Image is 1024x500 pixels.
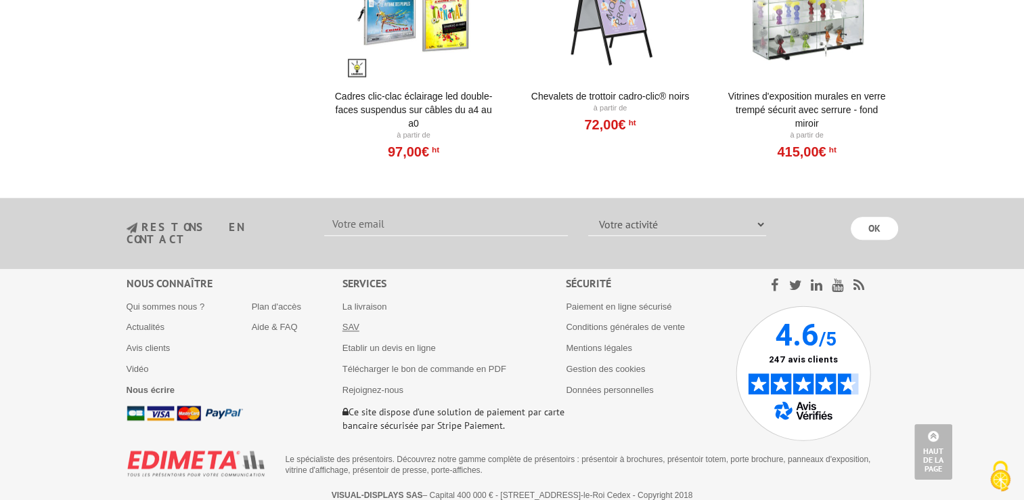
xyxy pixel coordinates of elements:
[527,89,694,103] a: Chevalets de trottoir Cadro-Clic® Noirs
[527,103,694,114] p: À partir de
[127,322,164,332] a: Actualités
[777,148,836,156] a: 415,00€HT
[342,276,566,291] div: Services
[286,454,888,476] p: Le spécialiste des présentoirs. Découvrez notre gamme complète de présentoirs : présentoir à broc...
[724,89,891,130] a: Vitrines d'exposition murales en verre trempé sécurit avec serrure - fond miroir
[342,343,436,353] a: Etablir un devis en ligne
[983,459,1017,493] img: Cookies (fenêtre modale)
[342,322,359,332] a: SAV
[324,213,568,236] input: Votre email
[330,89,497,130] a: Cadres clic-clac éclairage LED double-faces suspendus sur câbles du A4 au A0
[736,306,871,441] img: Avis Vérifiés - 4.6 sur 5 - 247 avis clients
[342,405,566,432] p: Ce site dispose d’une solution de paiement par carte bancaire sécurisée par Stripe Paiement.
[342,364,506,374] a: Télécharger le bon de commande en PDF
[127,276,342,291] div: Nous connaître
[584,121,636,129] a: 72,00€HT
[724,130,891,141] p: À partir de
[252,322,298,332] a: Aide & FAQ
[977,454,1024,500] button: Cookies (fenêtre modale)
[566,343,632,353] a: Mentions légales
[330,130,497,141] p: À partir de
[851,217,898,240] input: OK
[566,322,685,332] a: Conditions générales de vente
[332,491,423,500] strong: VISUAL-DISPLAYS SAS
[127,364,149,374] a: Vidéo
[566,385,653,395] a: Données personnelles
[139,491,886,500] p: – Capital 400 000 € - [STREET_ADDRESS]-le-Roi Cedex - Copyright 2018
[566,364,645,374] a: Gestion des cookies
[626,118,636,127] sup: HT
[566,276,736,291] div: Sécurité
[388,148,439,156] a: 97,00€HT
[914,424,952,480] a: Haut de la page
[127,301,205,312] a: Qui sommes nous ?
[342,385,403,395] a: Rejoignez-nous
[342,301,387,312] a: La livraison
[826,145,837,154] sup: HT
[429,145,439,154] sup: HT
[252,301,301,312] a: Plan d'accès
[127,222,137,234] img: newsletter.jpg
[566,301,671,312] a: Paiement en ligne sécurisé
[127,343,171,353] a: Avis clients
[127,385,175,395] a: Nous écrire
[127,222,305,245] h3: restons en contact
